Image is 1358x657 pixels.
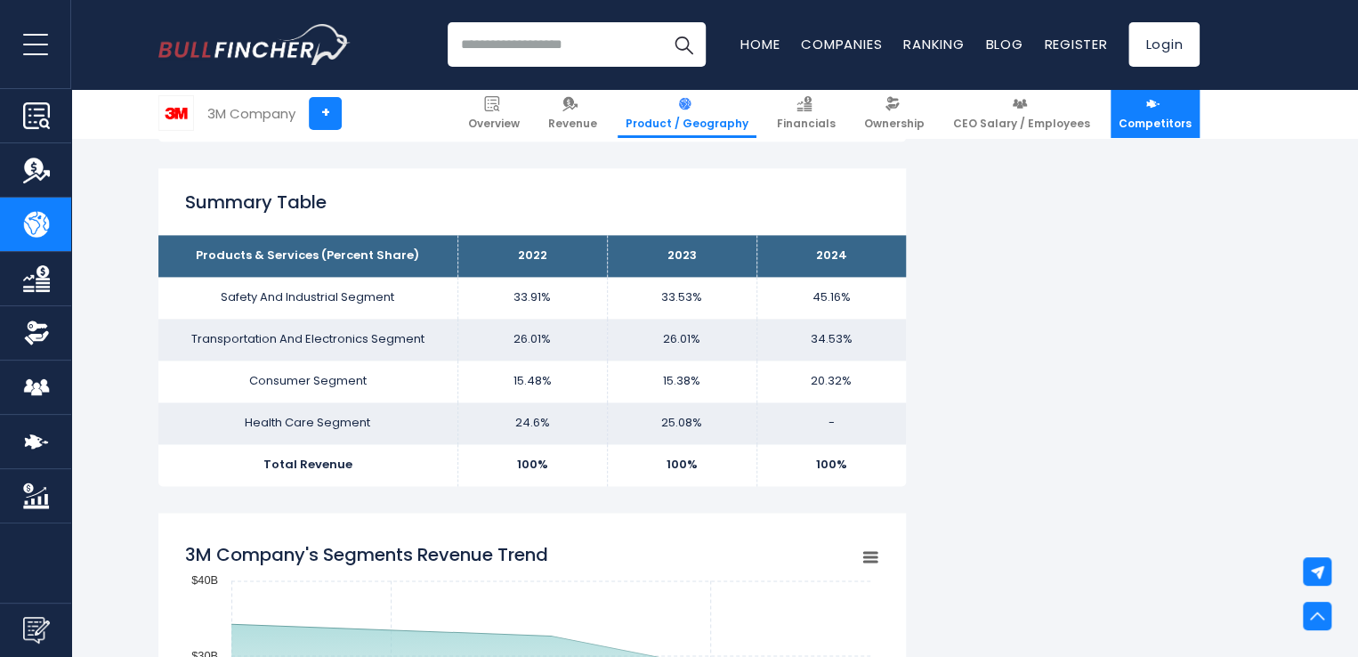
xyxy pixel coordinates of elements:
[548,117,597,131] span: Revenue
[158,235,457,277] th: Products & Services (Percent Share)
[953,117,1090,131] span: CEO Salary / Employees
[661,22,706,67] button: Search
[457,444,607,486] td: 100%
[158,24,350,65] a: Go to homepage
[185,542,548,567] tspan: 3M Company's Segments Revenue Trend
[158,402,457,444] td: Health Care Segment
[607,444,756,486] td: 100%
[756,235,906,277] th: 2024
[159,96,193,130] img: MMM logo
[618,89,756,138] a: Product / Geography
[23,320,50,346] img: Ownership
[607,319,756,361] td: 26.01%
[985,35,1023,53] a: Blog
[756,277,906,319] td: 45.16%
[1128,22,1200,67] a: Login
[457,319,607,361] td: 26.01%
[607,402,756,444] td: 25.08%
[801,35,882,53] a: Companies
[457,402,607,444] td: 24.6%
[607,235,756,277] th: 2023
[468,117,520,131] span: Overview
[457,235,607,277] th: 2022
[740,35,780,53] a: Home
[158,444,457,486] td: Total Revenue
[460,89,528,138] a: Overview
[191,573,218,587] text: $40B
[309,97,342,130] a: +
[945,89,1098,138] a: CEO Salary / Employees
[769,89,844,138] a: Financials
[1111,89,1200,138] a: Competitors
[540,89,605,138] a: Revenue
[607,277,756,319] td: 33.53%
[158,277,457,319] td: Safety And Industrial Segment
[607,361,756,402] td: 15.38%
[185,189,879,215] h2: Summary Table
[777,117,836,131] span: Financials
[756,319,906,361] td: 34.53%
[158,361,457,402] td: Consumer Segment
[1044,35,1107,53] a: Register
[207,103,295,124] div: 3M Company
[856,89,933,138] a: Ownership
[756,444,906,486] td: 100%
[903,35,964,53] a: Ranking
[158,319,457,361] td: Transportation And Electronics Segment
[864,117,925,131] span: Ownership
[756,361,906,402] td: 20.32%
[756,402,906,444] td: -
[626,117,748,131] span: Product / Geography
[1119,117,1192,131] span: Competitors
[457,277,607,319] td: 33.91%
[158,24,351,65] img: Bullfincher logo
[457,361,607,402] td: 15.48%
